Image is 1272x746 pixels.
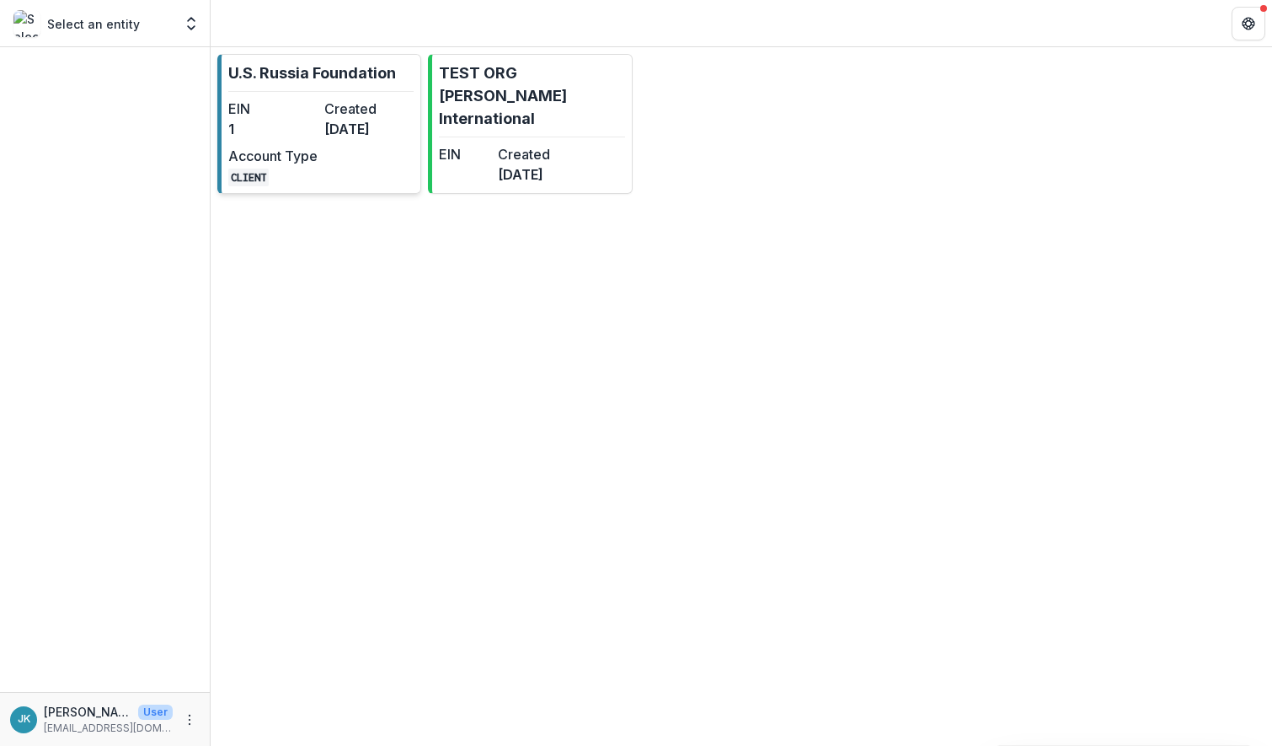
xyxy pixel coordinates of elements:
button: More [179,710,200,730]
a: TEST ORG [PERSON_NAME] InternationalEINCreated[DATE] [428,54,632,194]
img: Select an entity [13,10,40,37]
code: CLIENT [228,169,269,186]
dt: EIN [439,144,491,164]
dd: [DATE] [498,164,550,185]
dt: Created [498,144,550,164]
button: Open entity switcher [179,7,203,40]
dt: EIN [228,99,318,119]
a: U.S. Russia FoundationEIN1Created[DATE]Account TypeCLIENT [217,54,421,194]
button: Get Help [1232,7,1265,40]
p: [PERSON_NAME] [44,703,131,721]
div: Jemile Kelderman [18,714,30,725]
p: Select an entity [47,15,140,33]
p: U.S. Russia Foundation [228,62,396,84]
dt: Created [324,99,414,119]
dd: 1 [228,119,318,139]
dt: Account Type [228,146,318,166]
dd: [DATE] [324,119,414,139]
p: [EMAIL_ADDRESS][DOMAIN_NAME] [44,721,173,736]
p: User [138,705,173,720]
p: TEST ORG [PERSON_NAME] International [439,62,624,130]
